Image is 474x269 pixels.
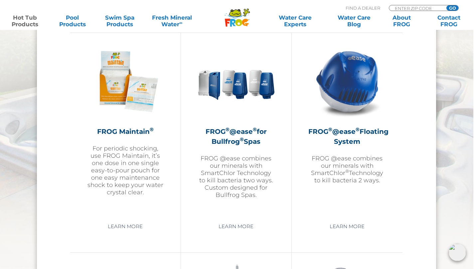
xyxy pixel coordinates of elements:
[449,244,466,261] img: openIcon
[308,155,386,184] p: FROG @ease combines our minerals with SmartChlor Technology to kill bacteria 2 ways.
[383,14,420,28] a: AboutFROG
[87,127,164,136] h2: FROG Maintain
[198,43,275,120] img: bullfrog-product-hero-300x300.png
[101,14,138,28] a: Swim SpaProducts
[356,126,360,133] sup: ®
[87,145,164,196] p: For periodic shocking, use FROG Maintain, it’s one dose in one single easy-to-pour pouch for one ...
[308,127,386,146] h2: FROG @ease Floating System
[394,5,439,11] input: Zip Code Form
[446,5,458,11] input: GO
[7,14,44,28] a: Hot TubProducts
[149,14,195,28] a: Fresh MineralWater∞
[309,43,386,120] img: hot-tub-product-atease-system-300x300.png
[253,126,257,133] sup: ®
[87,43,164,120] img: Frog_Maintain_Hero-2-v2-300x300.png
[240,136,244,142] sup: ®
[336,14,373,28] a: Water CareBlog
[198,43,275,216] a: FROG®@ease®for Bullfrog®SpasFROG @ease combines our minerals with SmartChlor Technology to kill b...
[100,221,150,232] a: Learn More
[198,127,275,146] h2: FROG @ease for Bullfrog Spas
[179,20,182,25] sup: ∞
[87,43,164,216] a: FROG Maintain®For periodic shocking, use FROG Maintain, it’s one dose in one single easy-to-pour ...
[150,126,154,133] sup: ®
[345,168,349,174] sup: ®
[198,155,275,199] p: FROG @ease combines our minerals with SmartChlor Technology to kill bacteria two ways. Custom des...
[308,43,386,216] a: FROG®@ease®Floating SystemFROG @ease combines our minerals with SmartChlor®Technology to kill bac...
[265,14,325,28] a: Water CareExperts
[328,126,332,133] sup: ®
[54,14,91,28] a: PoolProducts
[322,221,372,232] a: Learn More
[211,221,261,232] a: Learn More
[346,5,380,11] p: Find A Dealer
[226,126,230,133] sup: ®
[430,14,467,28] a: ContactFROG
